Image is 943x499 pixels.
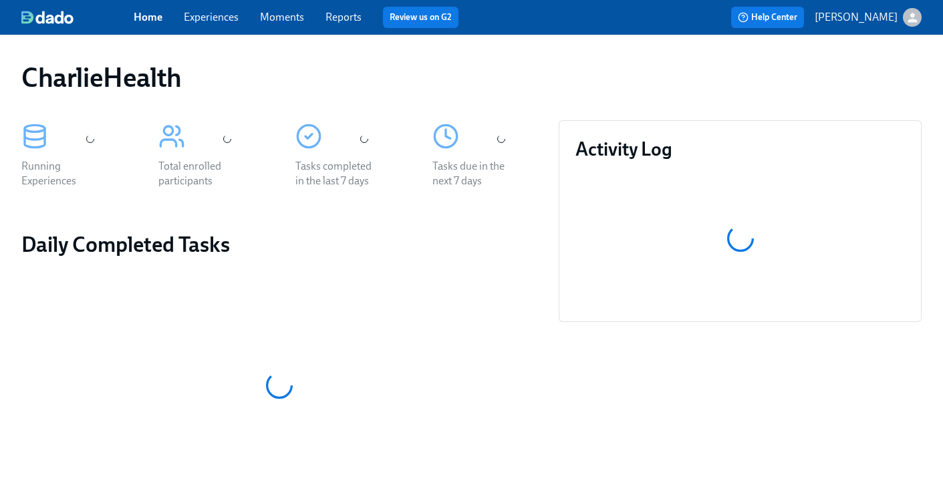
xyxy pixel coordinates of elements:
img: dado [21,11,74,24]
a: Home [134,11,162,23]
div: Total enrolled participants [158,159,244,188]
h3: Activity Log [575,137,905,161]
button: [PERSON_NAME] [815,8,922,27]
a: dado [21,11,134,24]
a: Review us on G2 [390,11,452,24]
h1: CharlieHealth [21,61,182,94]
a: Reports [325,11,362,23]
div: Running Experiences [21,159,107,188]
div: Tasks due in the next 7 days [432,159,518,188]
div: Tasks completed in the last 7 days [295,159,381,188]
a: Experiences [184,11,239,23]
button: Review us on G2 [383,7,458,28]
h2: Daily Completed Tasks [21,231,537,258]
span: Help Center [738,11,797,24]
a: Moments [260,11,304,23]
p: [PERSON_NAME] [815,10,898,25]
button: Help Center [731,7,804,28]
